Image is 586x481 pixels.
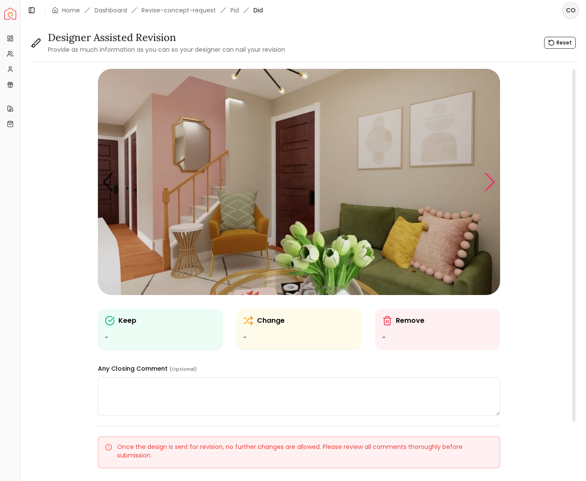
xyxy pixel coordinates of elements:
[253,6,263,15] span: Did
[484,173,496,192] div: Next slide
[98,69,500,295] div: 3 / 6
[544,37,576,49] button: Reset
[230,6,239,15] a: Pid
[52,6,263,15] nav: breadcrumb
[257,316,285,326] p: Change
[98,69,500,295] img: 688b93ecbdeed00012e6a392
[48,31,285,44] h3: Designer Assisted Revision
[98,364,197,373] label: Any Closing Comment
[94,6,127,15] a: Dashboard
[563,3,578,18] span: CO
[102,173,114,192] div: Previous slide
[98,69,500,295] div: Carousel
[48,45,285,54] small: Provide as much information as you can so your designer can nail your revision
[243,333,354,343] ul: -
[105,443,493,460] div: Once the design is sent for revision, no further changes are allowed. Please review all comments ...
[4,8,16,20] img: Spacejoy Logo
[118,316,136,326] p: Keep
[62,6,80,15] a: Home
[562,2,579,19] button: CO
[382,333,493,343] ul: -
[396,316,424,326] p: Remove
[4,8,16,20] a: Spacejoy
[105,333,216,343] ul: -
[169,366,197,372] small: (Optional)
[141,6,216,15] a: Revise-concept-request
